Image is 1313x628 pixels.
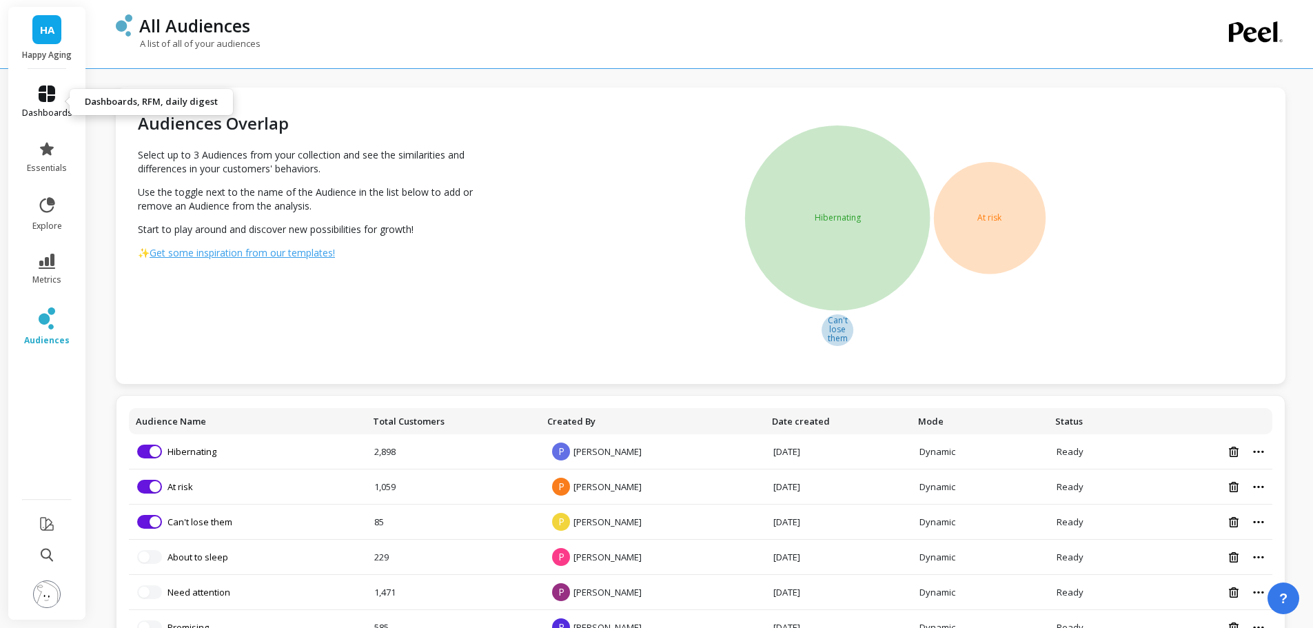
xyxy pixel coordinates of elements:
[116,37,261,50] p: A list of all of your audiences
[1057,480,1129,493] div: Ready
[911,540,1048,575] td: Dynamic
[765,408,912,434] th: Toggle SortBy
[138,246,150,259] span: ✨
[32,221,62,232] span: explore
[827,332,848,344] tspan: them
[366,505,541,540] td: 85
[573,516,642,528] span: [PERSON_NAME]
[22,50,72,61] p: Happy Aging
[573,586,642,598] span: [PERSON_NAME]
[552,443,570,460] span: P
[1057,445,1129,458] div: Ready
[815,212,861,223] tspan: Hibernating
[138,112,495,134] h2: Audiences Overlap
[573,445,642,458] span: [PERSON_NAME]
[765,505,912,540] td: [DATE]
[552,513,570,531] span: P
[167,445,216,458] a: Hibernating
[1057,551,1129,563] div: Ready
[40,22,54,38] span: HA
[911,434,1048,469] td: Dynamic
[366,575,541,610] td: 1,471
[366,408,541,434] th: Toggle SortBy
[765,469,912,505] td: [DATE]
[27,163,67,174] span: essentials
[765,434,912,469] td: [DATE]
[1279,589,1287,608] span: ?
[829,323,846,335] tspan: lose
[138,223,495,236] p: Start to play around and discover new possibilities for growth!
[32,274,61,285] span: metrics
[366,469,541,505] td: 1,059
[552,548,570,566] span: P
[138,185,495,213] p: Use the toggle next to the name of the Audience in the list below to add or remove an Audience fr...
[552,478,570,496] span: P
[573,551,642,563] span: [PERSON_NAME]
[977,212,1002,223] tspan: At risk
[129,408,366,434] th: Toggle SortBy
[150,246,335,259] span: Get some inspiration from our templates!
[139,14,250,37] p: All Audiences
[33,580,61,608] img: profile picture
[167,586,230,598] a: Need attention
[22,108,72,119] span: dashboards
[167,551,228,563] a: About to sleep
[116,14,132,37] img: header icon
[911,575,1048,610] td: Dynamic
[167,516,232,528] a: Can't lose them
[366,540,541,575] td: 229
[1048,408,1137,434] th: Toggle SortBy
[366,434,541,469] td: 2,898
[765,575,912,610] td: [DATE]
[911,469,1048,505] td: Dynamic
[167,480,193,493] a: At risk
[1057,516,1129,528] div: Ready
[552,583,570,601] span: P
[540,408,764,434] th: Toggle SortBy
[138,246,495,260] a: ✨Get some inspiration from our templates!
[138,148,495,176] p: Select up to 3 Audiences from your collection and see the similarities and differences in your cu...
[573,480,642,493] span: [PERSON_NAME]
[24,335,70,346] span: audiences
[1057,586,1129,598] div: Ready
[1268,583,1299,614] button: ?
[911,408,1048,434] th: Toggle SortBy
[765,540,912,575] td: [DATE]
[911,505,1048,540] td: Dynamic
[828,314,848,326] tspan: Can't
